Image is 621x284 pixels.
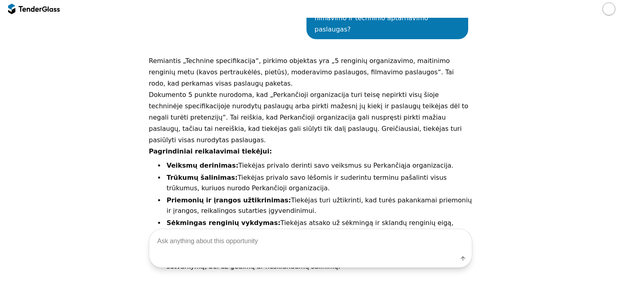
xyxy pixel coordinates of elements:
p: Dokumento 5 punkte nurodoma, kad „Perkančioji organizacija turi teisę nepirkti visų šioje technin... [149,89,472,146]
p: Remiantis „Technine specifikacija“, pirkimo objektas yra „5 renginių organizavimo, maitinimo reng... [149,55,472,89]
li: Tiekėjas privalo savo lėšomis ir suderintu terminu pašalinti visus trūkumus, kuriuos nurodo Perka... [165,173,472,194]
li: Tiekėjas turi užtikrinti, kad turės pakankamai priemonių ir įrangos, reikalingos sutarties įgyven... [165,195,472,216]
strong: Trūkumų šalinimas: [167,174,238,181]
div: reikalavimai tiekejui? ar galima teikti rik filmavimo ir techninio aptarnavimo paslaugas? [315,1,460,35]
li: Tiekėjas privalo derinti savo veiksmus su Perkančiąja organizacija. [165,160,472,171]
strong: Priemonių ir įrangos užtikrinimas: [167,196,291,204]
strong: Veiksmų derinimas: [167,162,239,169]
strong: Pagrindiniai reikalavimai tiekėjui: [149,147,272,155]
